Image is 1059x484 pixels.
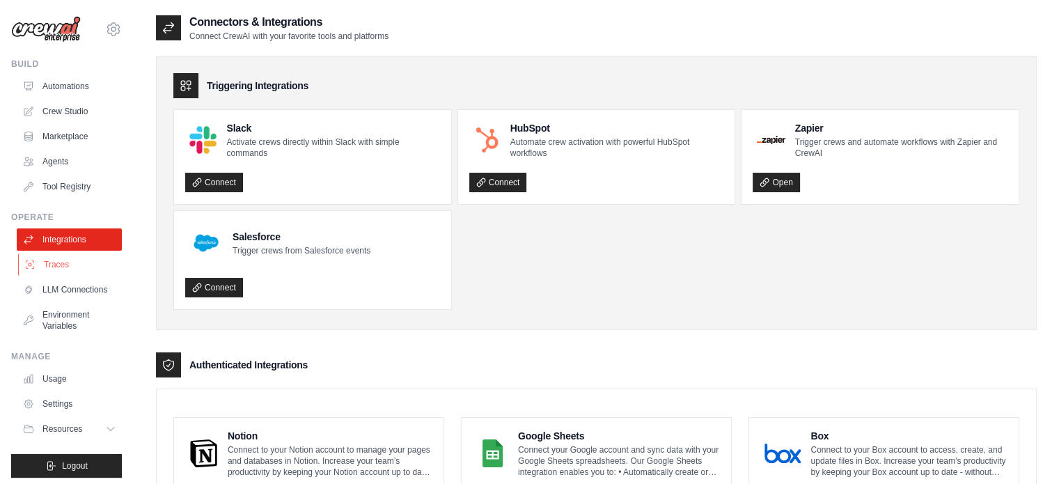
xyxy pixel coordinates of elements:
a: Usage [17,368,122,390]
img: HubSpot Logo [473,126,501,153]
p: Activate crews directly within Slack with simple commands [226,136,439,159]
a: Connect [185,278,243,297]
span: Resources [42,423,82,435]
a: Marketplace [17,125,122,148]
img: Notion Logo [189,439,218,467]
a: Agents [17,150,122,173]
img: Logo [11,16,81,42]
p: Automate crew activation with powerful HubSpot workflows [510,136,724,159]
img: Zapier Logo [757,136,785,144]
img: Google Sheets Logo [477,439,508,467]
div: Operate [11,212,122,223]
h4: Google Sheets [518,429,720,443]
a: Tool Registry [17,175,122,198]
p: Connect CrewAI with your favorite tools and platforms [189,31,389,42]
button: Logout [11,454,122,478]
img: Salesforce Logo [189,226,223,260]
a: Settings [17,393,122,415]
span: Logout [62,460,88,471]
h3: Authenticated Integrations [189,358,308,372]
h4: Notion [228,429,432,443]
a: Automations [17,75,122,97]
a: Traces [18,253,123,276]
p: Connect to your Notion account to manage your pages and databases in Notion. Increase your team’s... [228,444,432,478]
a: Connect [185,173,243,192]
a: Open [753,173,799,192]
a: Environment Variables [17,304,122,337]
div: Build [11,58,122,70]
h3: Triggering Integrations [207,79,308,93]
a: Connect [469,173,527,192]
h4: Zapier [795,121,1007,135]
h4: Salesforce [233,230,370,244]
a: Crew Studio [17,100,122,123]
p: Connect your Google account and sync data with your Google Sheets spreadsheets. Our Google Sheets... [518,444,720,478]
a: LLM Connections [17,279,122,301]
button: Resources [17,418,122,440]
div: Manage [11,351,122,362]
h4: Slack [226,121,439,135]
h2: Connectors & Integrations [189,14,389,31]
p: Trigger crews and automate workflows with Zapier and CrewAI [795,136,1007,159]
p: Connect to your Box account to access, create, and update files in Box. Increase your team’s prod... [810,444,1007,478]
h4: HubSpot [510,121,724,135]
a: Integrations [17,228,122,251]
h4: Box [810,429,1007,443]
p: Trigger crews from Salesforce events [233,245,370,256]
img: Slack Logo [189,126,217,153]
img: Box Logo [764,439,801,467]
